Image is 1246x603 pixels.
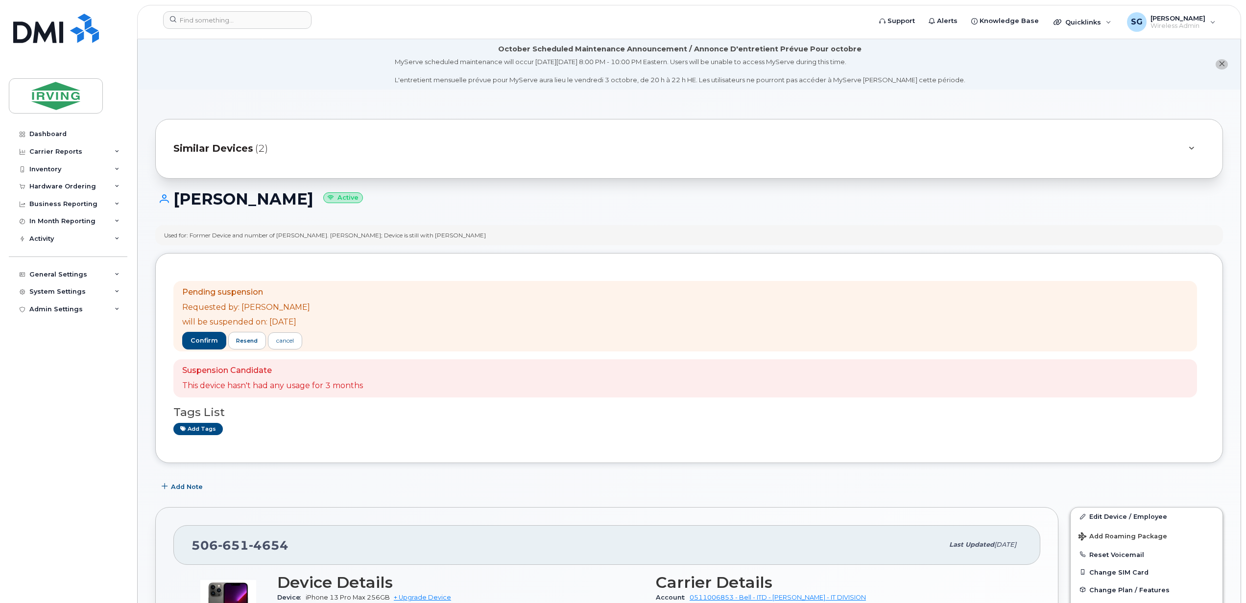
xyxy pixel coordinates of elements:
p: will be suspended on: [DATE] [182,317,310,328]
button: Add Roaming Package [1071,526,1222,546]
button: Reset Voicemail [1071,546,1222,563]
a: cancel [268,332,302,349]
span: Similar Devices [173,141,253,156]
button: close notification [1216,59,1228,70]
div: Used for: Former Device and number of [PERSON_NAME]. [PERSON_NAME]; Device is still with [PERSON_... [164,231,486,239]
span: Change Plan / Features [1089,586,1170,593]
button: Change Plan / Features [1071,581,1222,599]
div: cancel [276,336,294,345]
span: Device [277,594,306,601]
h3: Tags List [173,406,1205,418]
a: + Upgrade Device [394,594,451,601]
a: 0511006853 - Bell - ITD - [PERSON_NAME] - IT DIVISION [690,594,866,601]
div: MyServe scheduled maintenance will occur [DATE][DATE] 8:00 PM - 10:00 PM Eastern. Users will be u... [395,57,965,85]
span: confirm [191,336,218,345]
p: Requested by: [PERSON_NAME] [182,302,310,313]
span: 4654 [249,538,288,553]
button: resend [228,332,266,349]
button: confirm [182,332,226,349]
button: Add Note [155,478,211,495]
a: Edit Device / Employee [1071,508,1222,525]
p: Pending suspension [182,287,310,298]
h3: Device Details [277,574,644,591]
span: Account [656,594,690,601]
p: Suspension Candidate [182,365,363,376]
button: Change SIM Card [1071,563,1222,581]
span: 651 [218,538,249,553]
h1: [PERSON_NAME] [155,190,1223,208]
span: Add Note [171,482,203,491]
span: iPhone 13 Pro Max 256GB [306,594,390,601]
a: Add tags [173,423,223,435]
span: Last updated [949,541,994,548]
p: This device hasn't had any usage for 3 months [182,380,363,392]
span: (2) [255,141,268,156]
span: 506 [192,538,288,553]
small: Active [323,192,363,204]
span: resend [236,337,258,345]
span: [DATE] [994,541,1016,548]
span: Add Roaming Package [1078,533,1167,542]
h3: Carrier Details [656,574,1023,591]
div: October Scheduled Maintenance Announcement / Annonce D'entretient Prévue Pour octobre [498,44,862,54]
